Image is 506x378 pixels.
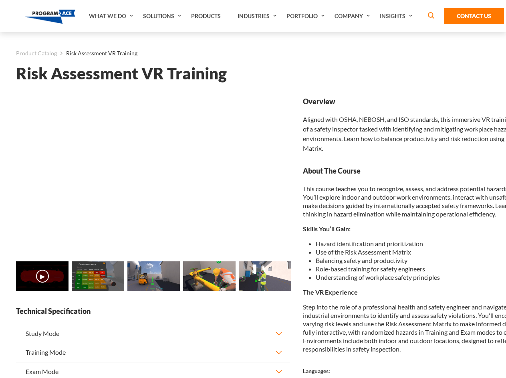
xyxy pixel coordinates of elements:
img: Risk Assessment VR Training - Preview 4 [239,261,291,291]
strong: Technical Specification [16,306,290,316]
button: Study Mode [16,324,290,343]
img: Risk Assessment VR Training - Preview 2 [127,261,180,291]
img: Program-Ace [25,10,76,24]
img: Risk Assessment VR Training - Preview 1 [72,261,124,291]
a: Product Catalog [16,48,57,59]
strong: Languages: [303,368,330,374]
img: Risk Assessment VR Training - Video 0 [16,261,69,291]
a: Contact Us [444,8,504,24]
button: Training Mode [16,343,290,362]
iframe: Risk Assessment VR Training - Video 0 [16,97,290,251]
li: Risk Assessment VR Training [57,48,137,59]
button: ▶ [36,270,49,283]
img: Risk Assessment VR Training - Preview 3 [183,261,236,291]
